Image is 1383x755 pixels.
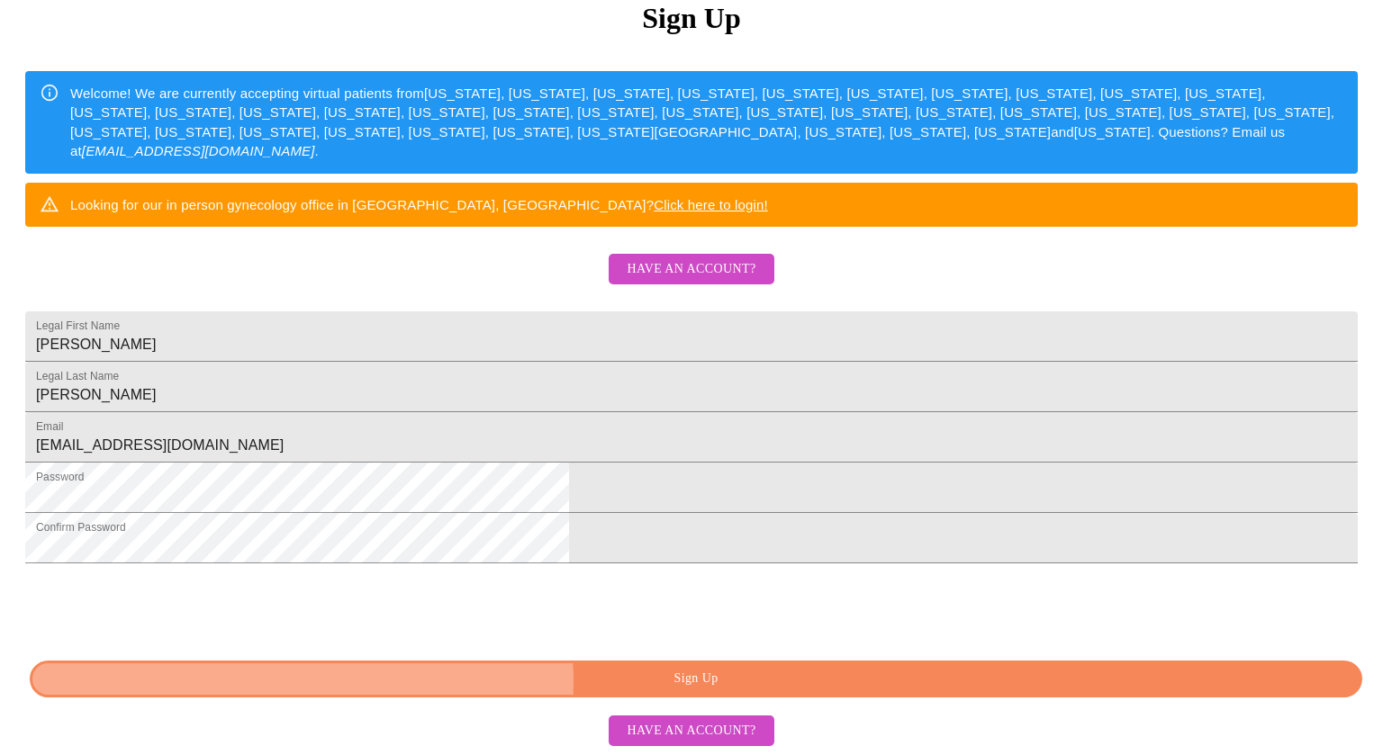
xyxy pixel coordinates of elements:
div: Welcome! We are currently accepting virtual patients from [US_STATE], [US_STATE], [US_STATE], [US... [70,76,1343,168]
em: [EMAIL_ADDRESS][DOMAIN_NAME] [82,143,315,158]
button: Sign Up [30,661,1362,697]
a: Click here to login! [654,197,768,212]
a: Have an account? [604,722,778,737]
span: Have an account? [627,720,755,742]
button: Have an account? [609,715,773,747]
div: Looking for our in person gynecology office in [GEOGRAPHIC_DATA], [GEOGRAPHIC_DATA]? [70,188,768,221]
h3: Sign Up [25,2,1358,35]
span: Have an account? [627,258,755,281]
iframe: reCAPTCHA [25,572,299,643]
span: Sign Up [50,668,1342,690]
a: Have an account? [604,274,778,289]
button: Have an account? [609,254,773,285]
